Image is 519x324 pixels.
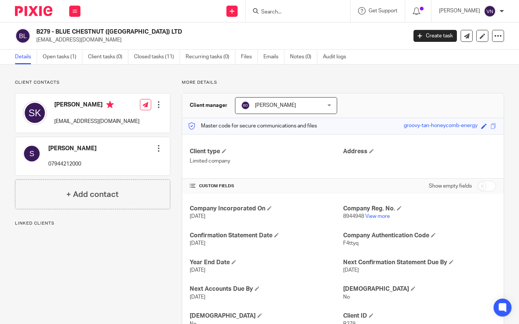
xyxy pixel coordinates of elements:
[484,5,496,17] img: svg%3E
[343,241,358,246] span: F4ttyq
[241,50,258,64] a: Files
[343,312,496,320] h4: Client ID
[365,214,390,219] a: View more
[343,205,496,213] h4: Company Reg. No.
[190,214,205,219] span: [DATE]
[255,103,296,108] span: [PERSON_NAME]
[190,294,205,300] span: [DATE]
[186,50,235,64] a: Recurring tasks (0)
[260,9,328,16] input: Search
[54,101,140,110] h4: [PERSON_NAME]
[190,312,343,320] h4: [DEMOGRAPHIC_DATA]
[190,157,343,165] p: Limited company
[343,259,496,266] h4: Next Confirmation Statement Due By
[190,259,343,266] h4: Year End Date
[190,102,228,109] h3: Client manager
[190,285,343,293] h4: Next Accounts Due By
[190,268,205,273] span: [DATE]
[369,8,397,13] span: Get Support
[343,148,496,155] h4: Address
[190,232,343,240] h4: Confirmation Statement Date
[343,214,364,219] span: 8944948
[190,205,343,213] h4: Company Incorporated On
[15,220,170,226] p: Linked clients
[182,80,504,86] p: More details
[15,28,31,44] img: svg%3E
[404,122,477,130] div: groovy-tan-honeycomb-energy
[290,50,317,64] a: Notes (0)
[15,6,52,16] img: Pixie
[263,50,284,64] a: Emails
[429,182,472,190] label: Show empty fields
[66,189,119,200] h4: + Add contact
[343,268,359,273] span: [DATE]
[88,50,128,64] a: Client tasks (0)
[343,232,496,240] h4: Company Authentication Code
[343,294,350,300] span: No
[190,183,343,189] h4: CUSTOM FIELDS
[23,145,41,163] img: svg%3E
[106,101,114,108] i: Primary
[36,36,402,44] p: [EMAIL_ADDRESS][DOMAIN_NAME]
[439,7,480,15] p: [PERSON_NAME]
[413,30,457,42] a: Create task
[188,122,317,130] p: Master code for secure communications and files
[23,101,47,125] img: svg%3E
[48,160,97,168] p: 07944212000
[48,145,97,152] h4: [PERSON_NAME]
[343,285,496,293] h4: [DEMOGRAPHIC_DATA]
[15,80,170,86] p: Client contacts
[15,50,37,64] a: Details
[134,50,180,64] a: Closed tasks (11)
[36,28,329,36] h2: B279 - BLUE CHESTNUT ([GEOGRAPHIC_DATA]) LTD
[323,50,352,64] a: Audit logs
[54,118,140,125] p: [EMAIL_ADDRESS][DOMAIN_NAME]
[190,148,343,155] h4: Client type
[43,50,82,64] a: Open tasks (1)
[241,101,250,110] img: svg%3E
[190,241,205,246] span: [DATE]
